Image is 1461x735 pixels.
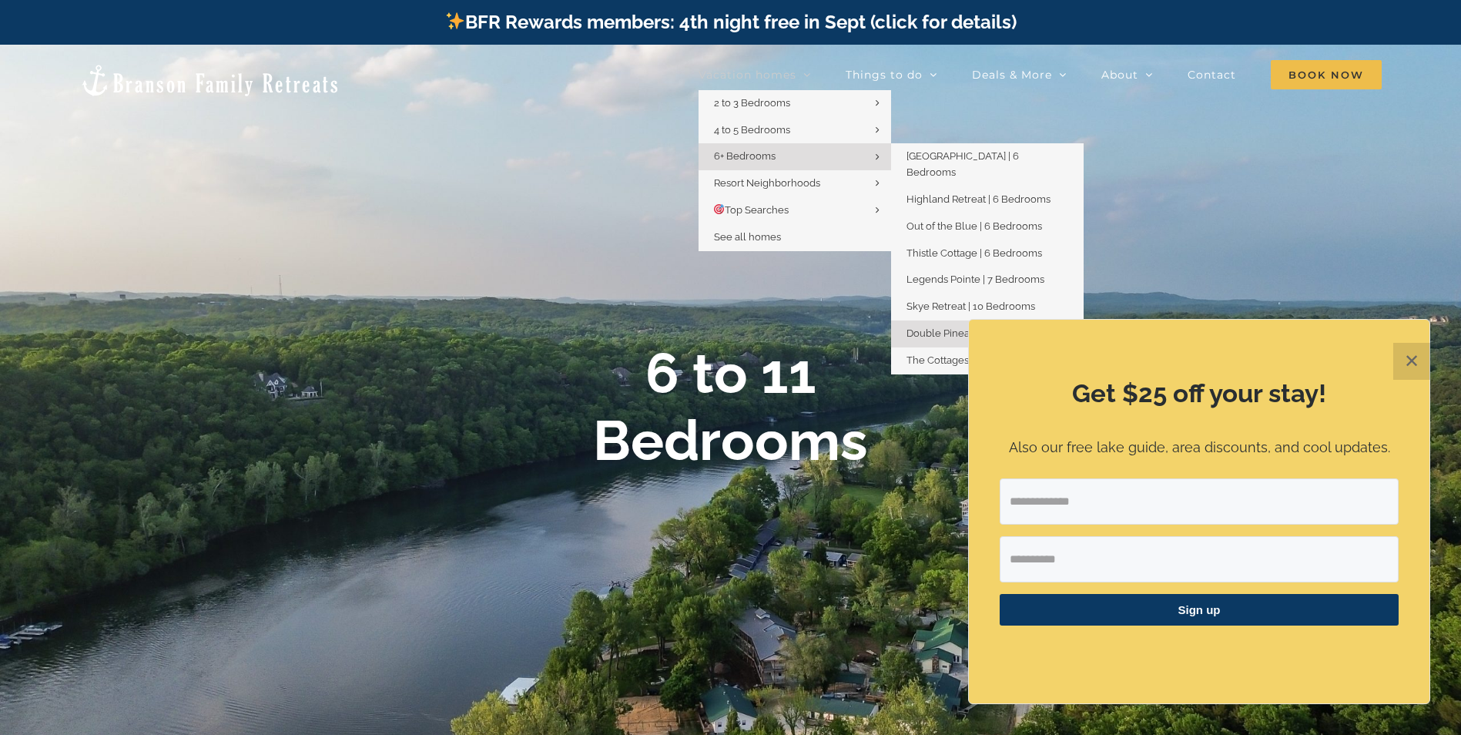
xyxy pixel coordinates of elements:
[1188,59,1236,90] a: Contact
[699,59,811,90] a: Vacation homes
[1000,478,1399,525] input: Email Address
[1101,69,1138,80] span: About
[891,294,1084,321] a: Skye Retreat | 10 Bedrooms
[891,186,1084,213] a: Highland Retreat | 6 Bedrooms
[1271,60,1382,89] span: Book Now
[699,197,891,224] a: 🎯Top Searches
[714,204,789,216] span: Top Searches
[891,240,1084,267] a: Thistle Cottage | 6 Bedrooms
[906,247,1042,259] span: Thistle Cottage | 6 Bedrooms
[714,204,724,214] img: 🎯
[1000,536,1399,582] input: First Name
[699,90,891,117] a: 2 to 3 Bedrooms
[1188,69,1236,80] span: Contact
[972,69,1052,80] span: Deals & More
[1000,437,1399,459] p: Also our free lake guide, area discounts, and cool updates.
[593,341,868,472] b: 6 to 11 Bedrooms
[699,224,891,251] a: See all homes
[714,97,790,109] span: 2 to 3 Bedrooms
[1271,59,1382,90] a: Book Now
[846,69,923,80] span: Things to do
[906,220,1042,232] span: Out of the Blue | 6 Bedrooms
[906,300,1035,312] span: Skye Retreat | 10 Bedrooms
[1000,594,1399,626] button: Sign up
[444,11,1017,33] a: BFR Rewards members: 4th night free in Sept (click for details)
[846,59,937,90] a: Things to do
[699,170,891,197] a: Resort Neighborhoods
[891,321,1084,347] a: Double Pineapple | 11 Bedrooms
[1101,59,1153,90] a: About
[906,354,1037,366] span: The Cottages | 11 Bedrooms
[891,267,1084,294] a: Legends Pointe | 7 Bedrooms
[1000,645,1399,661] p: ​
[699,143,891,170] a: 6+ Bedrooms
[1393,343,1430,380] button: Close
[714,124,790,136] span: 4 to 5 Bedrooms
[714,150,776,162] span: 6+ Bedrooms
[79,63,340,98] img: Branson Family Retreats Logo
[906,274,1044,285] span: Legends Pointe | 7 Bedrooms
[1000,376,1399,411] h2: Get $25 off your stay!
[714,177,820,189] span: Resort Neighborhoods
[714,231,781,243] span: See all homes
[906,327,1059,339] span: Double Pineapple | 11 Bedrooms
[891,143,1084,186] a: [GEOGRAPHIC_DATA] | 6 Bedrooms
[891,213,1084,240] a: Out of the Blue | 6 Bedrooms
[699,117,891,144] a: 4 to 5 Bedrooms
[972,59,1067,90] a: Deals & More
[906,150,1019,178] span: [GEOGRAPHIC_DATA] | 6 Bedrooms
[699,59,1382,90] nav: Main Menu
[906,193,1051,205] span: Highland Retreat | 6 Bedrooms
[891,347,1084,374] a: The Cottages | 11 Bedrooms
[699,69,796,80] span: Vacation homes
[446,12,464,30] img: ✨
